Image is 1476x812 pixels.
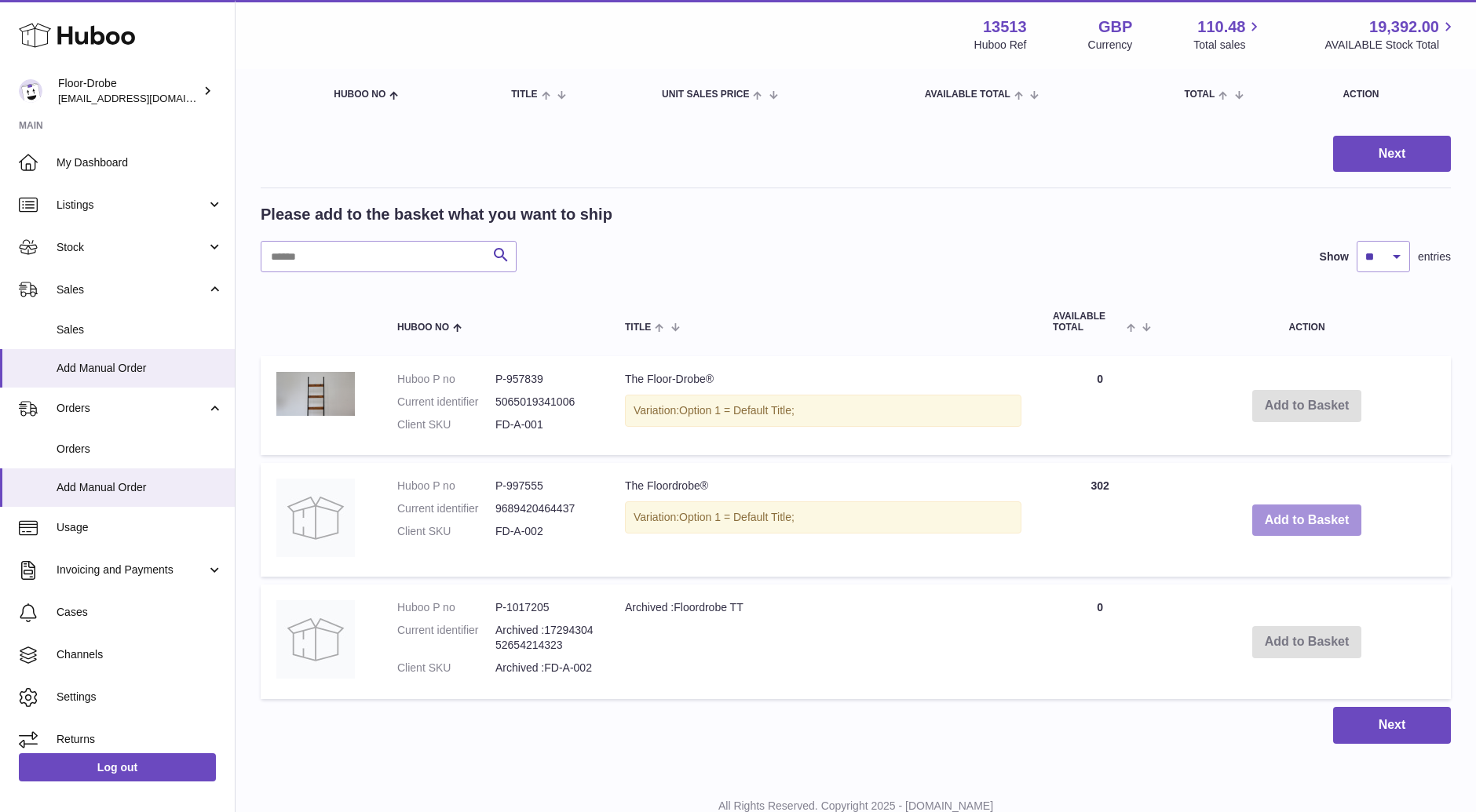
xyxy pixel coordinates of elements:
[397,501,495,516] dt: Current identifier
[679,404,795,417] span: Option 1 = Default Title;
[609,356,1037,456] td: The Floor-Drobe®
[1193,16,1263,53] a: 110.48 Total sales
[1369,16,1439,38] span: 19,392.00
[511,89,537,100] span: Title
[1333,136,1451,173] button: Next
[495,600,594,615] dd: P-1017205
[57,401,206,416] span: Orders
[1343,89,1435,100] div: Action
[625,501,1021,533] div: Variation:
[57,240,206,255] span: Stock
[57,732,223,747] span: Returns
[1088,38,1133,53] div: Currency
[57,155,223,170] span: My Dashboard
[974,38,1027,53] div: Huboo Ref
[19,753,216,781] a: Log out
[495,501,594,516] dd: 9689420464437
[495,395,594,410] dd: 5065019341006
[57,282,206,297] span: Sales
[1053,311,1123,332] span: AVAILABLE Total
[57,480,223,495] span: Add Manual Order
[276,372,355,416] img: The Floor-Drobe®
[57,563,206,577] span: Invoicing and Payments
[1098,16,1132,38] strong: GBP
[495,524,594,539] dd: FD-A-002
[397,372,495,387] dt: Huboo P no
[625,322,651,333] span: Title
[276,600,355,679] img: Archived :Floordrobe TT
[1037,463,1163,577] td: 302
[57,690,223,705] span: Settings
[662,89,749,100] span: Unit Sales Price
[1252,504,1362,537] button: Add to Basket
[495,479,594,493] dd: P-997555
[334,89,385,100] span: Huboo no
[397,417,495,432] dt: Client SKU
[495,623,594,653] dd: Archived :1729430452654214323
[397,479,495,493] dt: Huboo P no
[397,600,495,615] dt: Huboo P no
[1324,16,1457,53] a: 19,392.00 AVAILABLE Stock Total
[495,417,594,432] dd: FD-A-001
[397,623,495,653] dt: Current identifier
[1037,356,1163,456] td: 0
[925,89,1010,100] span: AVAILABLE Total
[1184,89,1215,100] span: Total
[495,661,594,675] dd: Archived :FD-A-002
[1197,16,1245,38] span: 110.48
[397,322,449,333] span: Huboo no
[19,79,42,103] img: jthurling@live.com
[1324,38,1457,53] span: AVAILABLE Stock Total
[261,204,612,225] h2: Please add to the basket what you want to ship
[58,76,199,106] div: Floor-Drobe
[397,395,495,410] dt: Current identifier
[57,361,223,376] span: Add Manual Order
[58,92,231,104] span: [EMAIL_ADDRESS][DOMAIN_NAME]
[1163,296,1451,348] th: Action
[625,395,1021,427] div: Variation:
[1320,249,1349,264] label: Show
[57,442,223,457] span: Orders
[983,16,1027,38] strong: 13513
[276,479,355,557] img: The Floordrobe®
[57,520,223,535] span: Usage
[679,511,795,523] span: Option 1 = Default Title;
[609,584,1037,699] td: Archived :Floordrobe TT
[397,661,495,675] dt: Client SKU
[1037,584,1163,699] td: 0
[57,198,206,213] span: Listings
[397,524,495,539] dt: Client SKU
[609,463,1037,577] td: The Floordrobe®
[57,322,223,337] span: Sales
[57,605,223,620] span: Cases
[495,372,594,387] dd: P-957839
[1193,38,1263,53] span: Total sales
[57,647,223,662] span: Channels
[1333,707,1451,744] button: Next
[1418,249,1451,264] span: entries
